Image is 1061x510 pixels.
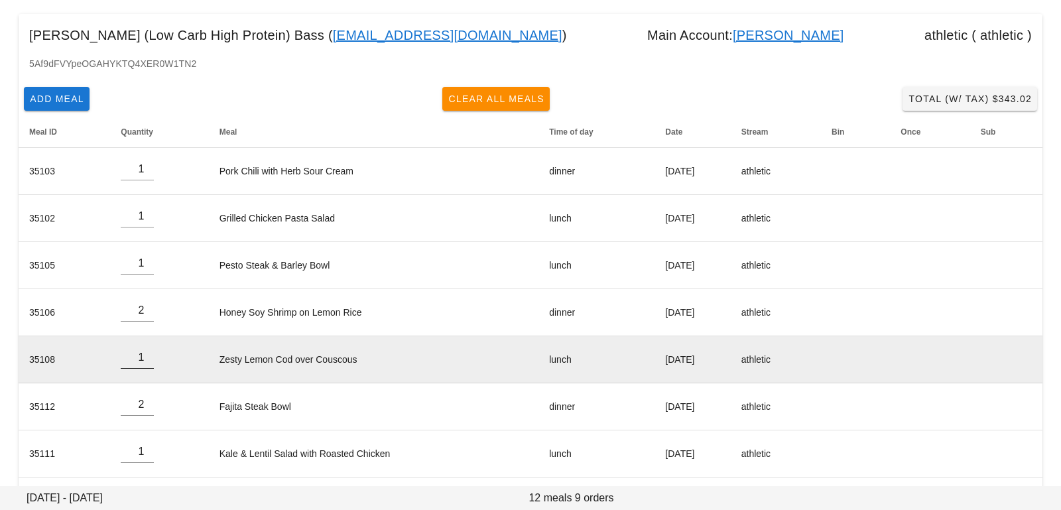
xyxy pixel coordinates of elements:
[209,195,538,242] td: Grilled Chicken Pasta Salad
[655,289,730,336] td: [DATE]
[333,25,562,46] a: [EMAIL_ADDRESS][DOMAIN_NAME]
[19,14,1042,56] div: [PERSON_NAME] (Low Carb High Protein) Bass ( ) Main Account: athletic ( athletic )
[209,116,538,148] th: Meal: Not sorted. Activate to sort ascending.
[209,336,538,383] td: Zesty Lemon Cod over Couscous
[665,127,682,137] span: Date
[19,195,110,242] td: 35102
[731,148,821,195] td: athletic
[538,242,655,289] td: lunch
[903,87,1037,111] button: Total (w/ Tax) $343.02
[655,116,730,148] th: Date: Not sorted. Activate to sort ascending.
[538,383,655,430] td: dinner
[538,195,655,242] td: lunch
[655,336,730,383] td: [DATE]
[538,430,655,478] td: lunch
[655,195,730,242] td: [DATE]
[19,430,110,478] td: 35111
[29,127,57,137] span: Meal ID
[655,383,730,430] td: [DATE]
[19,383,110,430] td: 35112
[908,94,1032,104] span: Total (w/ Tax) $343.02
[209,242,538,289] td: Pesto Steak & Barley Bowl
[655,148,730,195] td: [DATE]
[832,127,844,137] span: Bin
[209,148,538,195] td: Pork Chili with Herb Sour Cream
[121,127,153,137] span: Quantity
[538,289,655,336] td: dinner
[731,289,821,336] td: athletic
[731,195,821,242] td: athletic
[538,148,655,195] td: dinner
[821,116,890,148] th: Bin: Not sorted. Activate to sort ascending.
[448,94,544,104] span: Clear All Meals
[209,383,538,430] td: Fajita Steak Bowl
[19,116,110,148] th: Meal ID: Not sorted. Activate to sort ascending.
[24,87,90,111] button: Add Meal
[731,430,821,478] td: athletic
[970,116,1042,148] th: Sub: Not sorted. Activate to sort ascending.
[442,87,550,111] button: Clear All Meals
[655,430,730,478] td: [DATE]
[901,127,920,137] span: Once
[209,289,538,336] td: Honey Soy Shrimp on Lemon Rice
[731,383,821,430] td: athletic
[741,127,769,137] span: Stream
[19,289,110,336] td: 35106
[19,148,110,195] td: 35103
[538,116,655,148] th: Time of day: Not sorted. Activate to sort ascending.
[890,116,969,148] th: Once: Not sorted. Activate to sort ascending.
[29,94,84,104] span: Add Meal
[19,336,110,383] td: 35108
[655,242,730,289] td: [DATE]
[731,336,821,383] td: athletic
[209,430,538,478] td: Kale & Lentil Salad with Roasted Chicken
[733,25,844,46] a: [PERSON_NAME]
[981,127,996,137] span: Sub
[731,116,821,148] th: Stream: Not sorted. Activate to sort ascending.
[110,116,208,148] th: Quantity: Not sorted. Activate to sort ascending.
[19,56,1042,82] div: 5Af9dFVYpeOGAHYKTQ4XER0W1TN2
[219,127,237,137] span: Meal
[549,127,593,137] span: Time of day
[731,242,821,289] td: athletic
[19,242,110,289] td: 35105
[538,336,655,383] td: lunch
